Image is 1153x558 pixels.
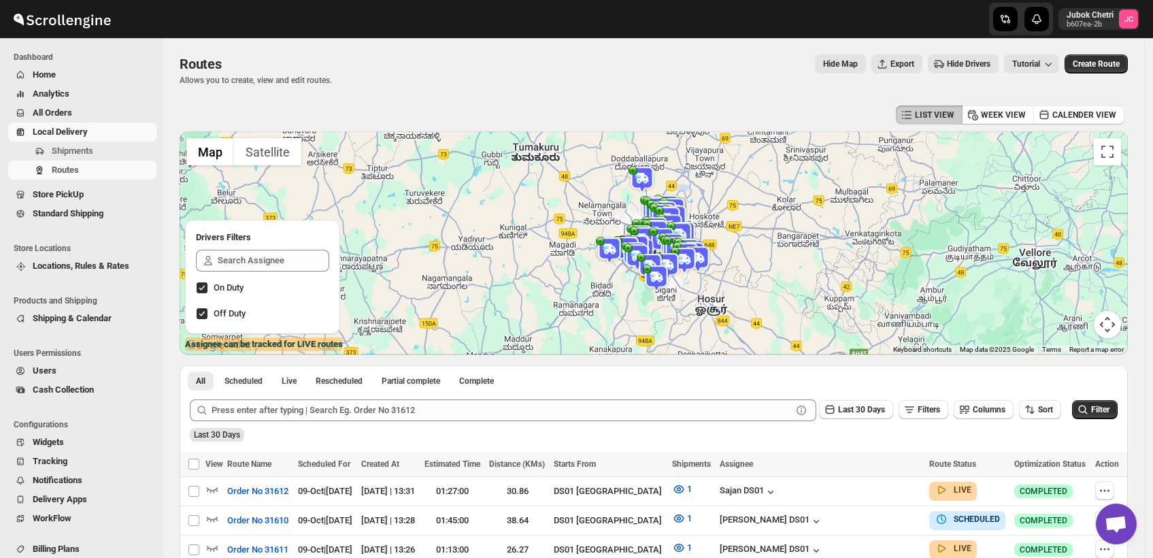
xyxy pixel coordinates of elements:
span: Route Name [227,459,271,469]
button: Columns [954,400,1014,419]
button: Home [8,65,156,84]
span: Hide Drivers [947,59,990,69]
button: Analytics [8,84,156,103]
button: Show street map [186,138,234,165]
span: Configurations [14,419,156,430]
span: All [196,376,205,387]
span: Shipments [52,146,93,156]
span: Products and Shipping [14,295,156,306]
span: Shipments [672,459,711,469]
span: Last 30 Days [838,405,885,414]
span: Estimated Time [424,459,480,469]
div: DS01 [GEOGRAPHIC_DATA] [554,514,664,527]
button: Cash Collection [8,380,156,399]
span: 09-Oct | [DATE] [298,544,352,555]
div: [DATE] | 13:26 [361,543,416,557]
span: Analytics [33,88,69,99]
button: Tracking [8,452,156,471]
span: Tracking [33,456,67,466]
button: Tutorial [1004,54,1059,73]
span: 1 [687,542,692,553]
span: Action [1095,459,1119,469]
span: Scheduled For [298,459,350,469]
span: Filter [1091,405,1109,414]
span: Shipping & Calendar [33,313,112,323]
button: Keyboard shortcuts [893,345,952,355]
b: LIVE [954,544,971,553]
span: WorkFlow [33,513,71,523]
button: WEEK VIEW [962,105,1034,125]
button: All routes [188,372,214,391]
input: Press enter after typing | Search Eg. Order No 31612 [212,399,792,421]
p: Allows you to create, view and edit routes. [180,75,332,86]
span: Starts From [554,459,596,469]
img: ScrollEngine [11,2,113,36]
span: 1 [687,513,692,523]
span: COMPLETED [1020,544,1067,555]
span: Sort [1038,405,1053,414]
span: 09-Oct | [DATE] [298,486,352,496]
span: Locations, Rules & Rates [33,261,129,271]
button: 1 [664,508,700,529]
span: Routes [180,56,222,72]
span: Store Locations [14,243,156,254]
span: Off Duty [214,308,246,318]
button: Shipping & Calendar [8,309,156,328]
button: [PERSON_NAME] DS01 [720,544,823,557]
button: Sajan DS01 [720,485,778,499]
span: Optimization Status [1014,459,1086,469]
button: Export [871,54,922,73]
text: JC [1124,15,1133,24]
button: Notifications [8,471,156,490]
span: Store PickUp [33,189,84,199]
label: Assignee can be tracked for LIVE routes [185,338,343,351]
b: LIVE [954,485,971,495]
span: COMPLETED [1020,486,1067,497]
span: Map data ©2025 Google [960,346,1034,353]
span: Export [890,59,914,69]
button: LIVE [935,483,971,497]
div: [DATE] | 13:31 [361,485,416,498]
button: Filters [899,400,948,419]
div: 30.86 [489,485,546,498]
span: Standard Shipping [33,208,103,218]
span: WEEK VIEW [981,110,1026,120]
span: 1 [687,484,692,494]
span: Billing Plans [33,544,80,554]
span: Order No 31611 [227,543,288,557]
button: Map action label [815,54,866,73]
button: Order No 31610 [219,510,297,531]
span: Users Permissions [14,348,156,359]
button: WorkFlow [8,509,156,528]
button: Filter [1072,400,1118,419]
button: Toggle fullscreen view [1094,138,1121,165]
p: Jubok Chetri [1067,10,1114,20]
span: Users [33,365,56,376]
button: LIST VIEW [896,105,963,125]
span: Live [282,376,297,387]
span: Order No 31612 [227,485,288,498]
a: Terms (opens in new tab) [1042,346,1061,353]
div: 01:13:00 [424,543,481,557]
span: CALENDER VIEW [1052,110,1116,120]
span: Home [33,69,56,80]
span: All Orders [33,108,72,118]
button: SCHEDULED [935,512,1000,526]
span: Widgets [33,437,64,447]
span: COMPLETED [1020,515,1067,526]
button: Delivery Apps [8,490,156,509]
button: LIVE [935,542,971,555]
span: Cash Collection [33,384,94,395]
input: Search Assignee [218,250,329,272]
button: Create Route [1065,54,1128,73]
span: Route Status [929,459,976,469]
span: Last 30 Days [194,430,240,440]
span: Create Route [1073,59,1120,69]
button: [PERSON_NAME] DS01 [720,514,823,528]
button: CALENDER VIEW [1033,105,1124,125]
span: View [205,459,223,469]
p: b607ea-2b [1067,20,1114,29]
span: Delivery Apps [33,494,87,504]
button: Widgets [8,433,156,452]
